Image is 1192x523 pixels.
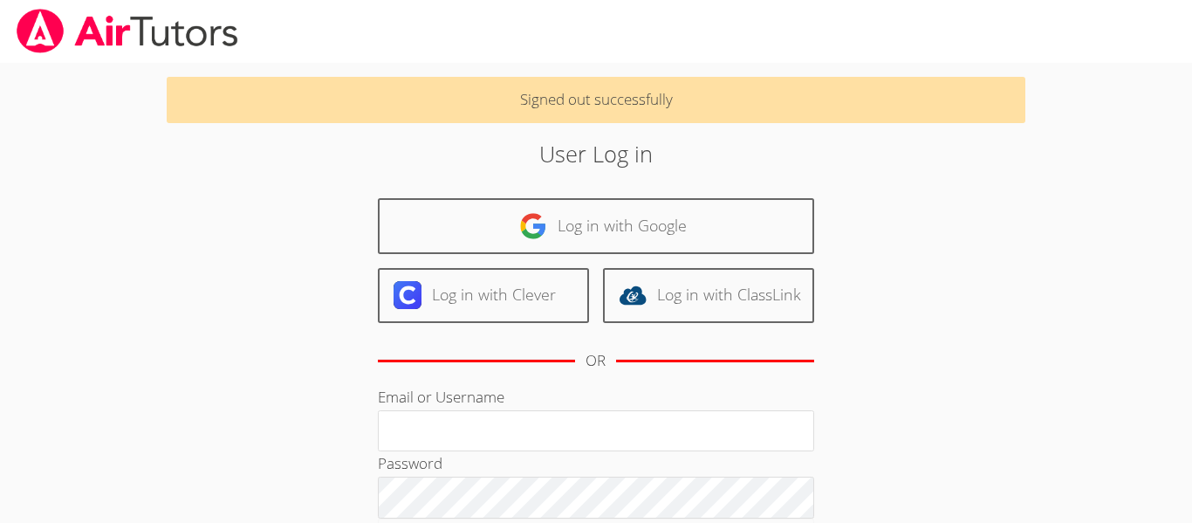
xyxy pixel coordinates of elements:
[586,348,606,374] div: OR
[274,137,918,170] h2: User Log in
[619,281,647,309] img: classlink-logo-d6bb404cc1216ec64c9a2012d9dc4662098be43eaf13dc465df04b49fa7ab582.svg
[394,281,421,309] img: clever-logo-6eab21bc6e7a338710f1a6ff85c0baf02591cd810cc4098c63d3a4b26e2feb20.svg
[519,212,547,240] img: google-logo-50288ca7cdecda66e5e0955fdab243c47b7ad437acaf1139b6f446037453330a.svg
[378,387,504,407] label: Email or Username
[378,453,442,473] label: Password
[378,198,814,253] a: Log in with Google
[167,77,1025,123] p: Signed out successfully
[15,9,240,53] img: airtutors_banner-c4298cdbf04f3fff15de1276eac7730deb9818008684d7c2e4769d2f7ddbe033.png
[378,268,589,323] a: Log in with Clever
[603,268,814,323] a: Log in with ClassLink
